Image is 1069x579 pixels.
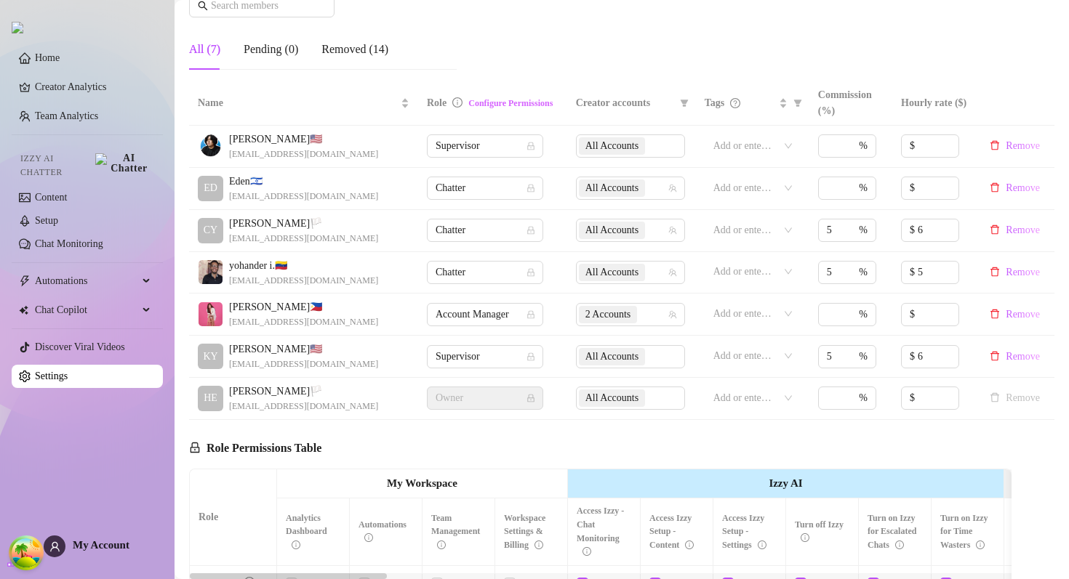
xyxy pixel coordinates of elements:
button: Remove [984,306,1046,323]
span: filter [677,92,692,114]
span: delete [990,182,1000,193]
span: delete [990,140,1000,150]
span: delete [990,267,1000,277]
span: yohander i. 🇻🇪 [229,258,378,274]
span: info-circle [976,540,985,549]
a: Chat Monitoring [35,238,103,249]
span: Automations [359,519,407,543]
span: All Accounts [585,264,639,280]
span: thunderbolt [19,275,31,287]
span: info-circle [895,540,904,549]
span: [PERSON_NAME] 🇺🇸 [229,131,378,147]
button: Remove [984,264,1046,281]
span: delete [990,351,1000,361]
a: Settings [35,371,68,381]
span: Tags [705,95,725,111]
span: info-circle [758,540,766,549]
span: Chatter [436,177,534,199]
span: [EMAIL_ADDRESS][DOMAIN_NAME] [229,400,378,413]
div: Removed (14) [321,41,388,58]
button: Remove [984,389,1046,407]
span: All Accounts [579,264,646,281]
span: Automations [35,270,138,293]
img: Akkissa Lorraine Perico [199,302,223,326]
button: Remove [984,137,1046,155]
a: Setup [35,215,58,226]
span: Remove [1006,182,1040,194]
th: Name [189,81,418,126]
span: Turn off Izzy [795,519,844,543]
span: delete [990,224,1000,235]
span: All Accounts [585,222,639,238]
span: info-circle [292,540,300,549]
span: All Accounts [585,180,639,196]
span: All Accounts [579,222,646,239]
span: filter [793,99,802,108]
span: team [668,268,677,277]
img: yohander izturis [199,260,223,284]
img: kenneth orio [199,134,223,158]
span: Remove [1006,140,1040,152]
span: Remove [1006,267,1040,278]
a: Discover Viral Videos [35,341,125,352]
span: Analytics Dashboard [286,513,327,551]
a: Creator Analytics [35,76,151,99]
span: info-circle [801,533,809,542]
span: [EMAIL_ADDRESS][DOMAIN_NAME] [229,274,378,288]
span: info-circle [582,547,591,556]
span: Chatter [436,219,534,241]
span: All Accounts [579,179,646,197]
strong: My Workspace [387,477,457,489]
strong: Izzy AI [769,477,802,489]
span: Account Manager [436,304,534,325]
th: Role [190,469,277,566]
span: lock [527,310,535,319]
img: AI Chatter [95,153,151,174]
button: Remove [984,222,1046,239]
span: [EMAIL_ADDRESS][DOMAIN_NAME] [229,147,378,161]
span: Name [198,95,398,111]
span: question-circle [730,98,740,108]
span: Access Izzy Setup - Settings [722,513,766,551]
img: Chat Copilot [19,305,28,315]
span: Eden 🇮🇱 [229,174,378,190]
span: filter [790,92,805,114]
span: 2 Accounts [579,306,638,323]
span: Creator accounts [576,95,674,111]
span: Team Management [431,513,480,551]
span: build [7,558,17,568]
a: Content [35,192,67,203]
span: [PERSON_NAME] 🇺🇸 [229,341,378,357]
a: Home [35,52,60,63]
span: Chatter [436,262,534,283]
div: All (7) [189,41,220,58]
span: lock [527,226,535,235]
span: Supervisor [436,135,534,157]
span: ED [204,180,217,196]
span: user [49,541,60,552]
span: [PERSON_NAME] 🏳️ [229,384,378,400]
span: Owner [436,387,534,409]
span: [EMAIL_ADDRESS][DOMAIN_NAME] [229,190,378,203]
span: info-circle [685,540,694,549]
span: KY [203,349,217,365]
button: Open Tanstack query devtools [12,538,41,567]
span: Access Izzy - Chat Monitoring [577,506,624,557]
span: Turn on Izzy for Escalated Chats [868,513,916,551]
span: Turn on Izzy for Time Wasters [940,513,988,551]
span: HE [204,390,217,406]
span: Access Izzy Setup - Content [649,513,694,551]
span: Remove [1006,224,1040,236]
span: [EMAIL_ADDRESS][DOMAIN_NAME] [229,357,378,371]
span: team [668,310,677,319]
span: My Account [73,539,129,551]
th: Commission (%) [809,81,892,126]
a: Configure Permissions [468,98,553,108]
span: Izzy AI Chatter [20,152,89,179]
span: lock [189,442,201,453]
span: 2 Accounts [585,307,631,323]
span: Remove [1006,351,1040,363]
span: delete [990,309,1000,319]
span: info-circle [534,540,543,549]
span: filter [680,99,689,108]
